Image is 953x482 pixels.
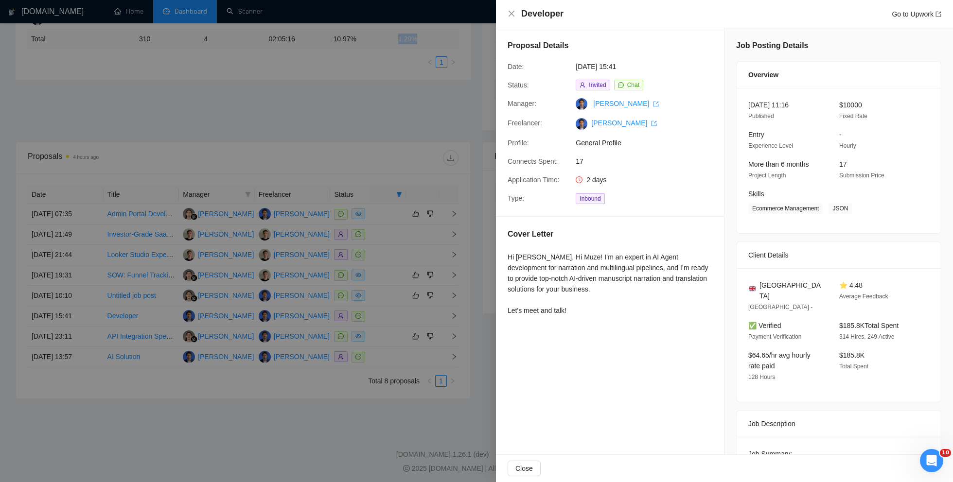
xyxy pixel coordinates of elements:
[576,193,604,204] span: Inbound
[576,156,722,167] span: 17
[748,448,929,481] div: Job Summary: We are seeking a long-term Developer to help us deploy a webapp
[653,101,659,107] span: export
[576,61,722,72] span: [DATE] 15:41
[508,10,515,18] button: Close
[748,203,823,214] span: Ecommerce Management
[618,82,624,88] span: message
[839,113,867,120] span: Fixed Rate
[508,63,524,70] span: Date:
[759,280,824,301] span: [GEOGRAPHIC_DATA]
[839,101,862,109] span: $10000
[839,131,842,138] span: -
[508,157,558,165] span: Connects Spent:
[839,281,863,289] span: ⭐ 4.48
[839,322,899,329] span: $185.8K Total Spent
[589,82,606,88] span: Invited
[508,139,529,147] span: Profile:
[748,351,811,370] span: $64.65/hr avg hourly rate paid
[748,142,793,149] span: Experience Level
[920,449,943,472] iframe: Intercom live chat
[576,138,722,148] span: General Profile
[651,120,657,126] span: export
[508,10,515,17] span: close
[839,293,888,300] span: Average Feedback
[508,194,524,202] span: Type:
[839,172,884,179] span: Submission Price
[515,463,533,474] span: Close
[508,176,560,184] span: Application Time:
[748,242,929,268] div: Client Details
[591,119,657,127] a: [PERSON_NAME] export
[576,118,587,130] img: c1hXM9bnB2RvzThLaBMv-EFriFBFov-fS4vrx8gLApOf6YtN3vHWnOixsiKQyUVnJ4
[839,351,865,359] span: $185.8K
[935,11,941,17] span: export
[839,333,894,340] span: 314 Hires, 249 Active
[829,203,852,214] span: JSON
[508,100,536,107] span: Manager:
[508,461,541,476] button: Close
[508,119,542,127] span: Freelancer:
[748,411,929,437] div: Job Description
[748,374,775,380] span: 128 Hours
[748,113,774,120] span: Published
[748,160,809,168] span: More than 6 months
[839,160,847,168] span: 17
[839,363,868,370] span: Total Spent
[892,10,941,18] a: Go to Upworkexport
[508,81,529,89] span: Status:
[940,449,951,457] span: 10
[748,333,801,340] span: Payment Verification
[748,172,786,179] span: Project Length
[508,228,553,240] h5: Cover Letter
[748,190,764,198] span: Skills
[748,322,781,329] span: ✅ Verified
[748,304,812,310] span: [GEOGRAPHIC_DATA] -
[586,176,606,184] span: 2 days
[521,8,564,20] h4: Developer
[576,176,582,183] span: clock-circle
[736,40,808,52] h5: Job Posting Details
[627,82,639,88] span: Chat
[748,131,764,138] span: Entry
[748,101,789,109] span: [DATE] 11:16
[839,142,856,149] span: Hourly
[580,82,585,88] span: user-add
[748,69,778,80] span: Overview
[749,285,756,292] img: 🇬🇧
[508,40,568,52] h5: Proposal Details
[593,100,659,107] a: [PERSON_NAME] export
[508,252,712,316] div: Hi [PERSON_NAME], Hi Muze! I’m an expert in AI Agent development for narration and multilingual p...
